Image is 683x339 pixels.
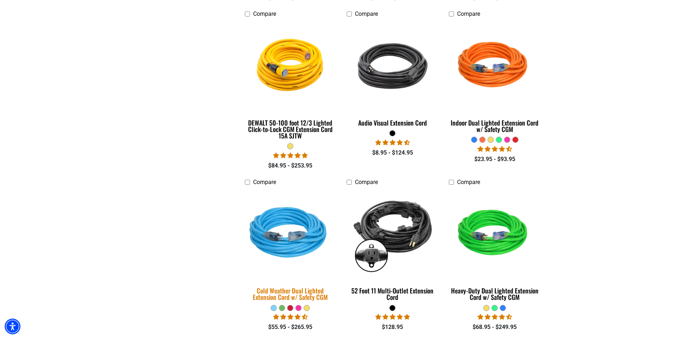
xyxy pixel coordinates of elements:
span: Compare [457,10,480,17]
div: $23.95 - $93.95 [449,155,540,164]
div: $8.95 - $124.95 [347,149,438,157]
img: orange [450,24,540,107]
div: DEWALT 50-100 foot 12/3 Lighted Click-to-Lock CGM Extension Cord 15A SJTW [245,119,336,139]
a: green Heavy-Duty Dual Lighted Extension Cord w/ Safety CGM [449,189,540,305]
span: Compare [253,179,276,185]
div: Accessibility Menu [5,319,20,334]
span: 4.40 stars [478,146,512,152]
span: Compare [355,10,378,17]
div: Heavy-Duty Dual Lighted Extension Cord w/ Safety CGM [449,287,540,300]
a: orange Indoor Dual Lighted Extension Cord w/ Safety CGM [449,21,540,137]
div: Cold Weather Dual Lighted Extension Cord w/ Safety CGM [245,287,336,300]
span: 4.62 stars [273,314,308,320]
div: Audio Visual Extension Cord [347,119,438,126]
img: black [347,193,438,275]
span: Compare [457,179,480,185]
a: Light Blue Cold Weather Dual Lighted Extension Cord w/ Safety CGM [245,189,336,305]
span: 4.84 stars [273,152,308,159]
span: 4.70 stars [375,139,410,146]
a: black Audio Visual Extension Cord [347,21,438,130]
img: black [347,24,438,107]
span: Compare [253,10,276,17]
div: $128.95 [347,323,438,331]
img: green [450,193,540,275]
div: Indoor Dual Lighted Extension Cord w/ Safety CGM [449,119,540,132]
a: black 52 Foot 11 Multi-Outlet Extension Cord [347,189,438,305]
span: 4.64 stars [478,314,512,320]
div: 52 Foot 11 Multi-Outlet Extension Cord [347,287,438,300]
div: $55.95 - $265.95 [245,323,336,331]
div: $68.95 - $249.95 [449,323,540,331]
span: 4.95 stars [375,314,410,320]
a: DEWALT 50-100 foot 12/3 Lighted Click-to-Lock CGM Extension Cord 15A SJTW DEWALT 50-100 foot 12/3... [245,21,336,143]
img: Light Blue [240,188,341,280]
div: $84.95 - $253.95 [245,161,336,170]
span: Compare [355,179,378,185]
img: DEWALT 50-100 foot 12/3 Lighted Click-to-Lock CGM Extension Cord 15A SJTW [245,24,336,107]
